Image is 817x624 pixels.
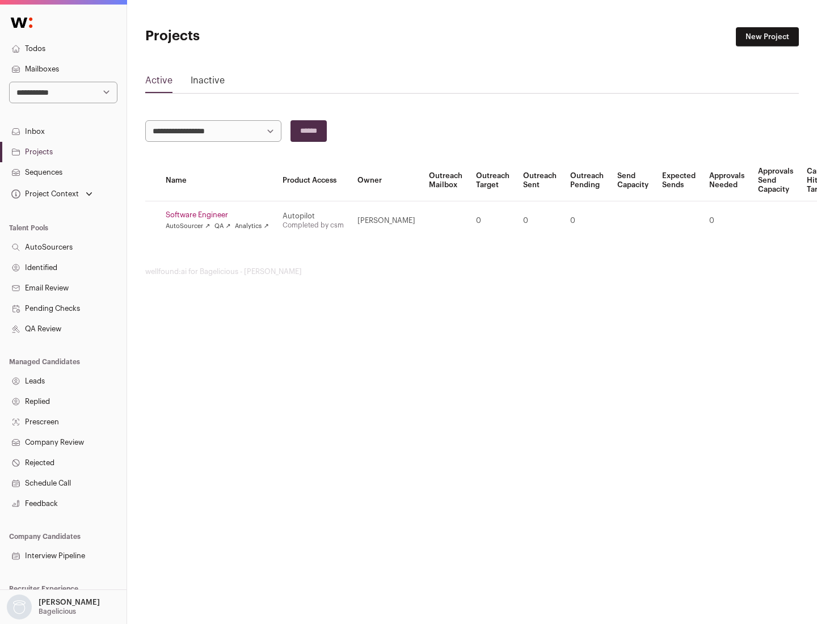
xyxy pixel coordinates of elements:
[610,160,655,201] th: Send Capacity
[39,607,76,616] p: Bagelicious
[702,201,751,241] td: 0
[5,595,102,619] button: Open dropdown
[351,201,422,241] td: [PERSON_NAME]
[9,189,79,199] div: Project Context
[422,160,469,201] th: Outreach Mailbox
[283,212,344,221] div: Autopilot
[235,222,268,231] a: Analytics ↗
[39,598,100,607] p: [PERSON_NAME]
[5,11,39,34] img: Wellfound
[563,160,610,201] th: Outreach Pending
[166,222,210,231] a: AutoSourcer ↗
[9,186,95,202] button: Open dropdown
[191,74,225,92] a: Inactive
[214,222,230,231] a: QA ↗
[563,201,610,241] td: 0
[276,160,351,201] th: Product Access
[751,160,800,201] th: Approvals Send Capacity
[702,160,751,201] th: Approvals Needed
[145,74,172,92] a: Active
[736,27,799,47] a: New Project
[351,160,422,201] th: Owner
[145,267,799,276] footer: wellfound:ai for Bagelicious - [PERSON_NAME]
[655,160,702,201] th: Expected Sends
[7,595,32,619] img: nopic.png
[469,160,516,201] th: Outreach Target
[516,160,563,201] th: Outreach Sent
[283,222,344,229] a: Completed by csm
[516,201,563,241] td: 0
[166,210,269,220] a: Software Engineer
[159,160,276,201] th: Name
[145,27,363,45] h1: Projects
[469,201,516,241] td: 0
